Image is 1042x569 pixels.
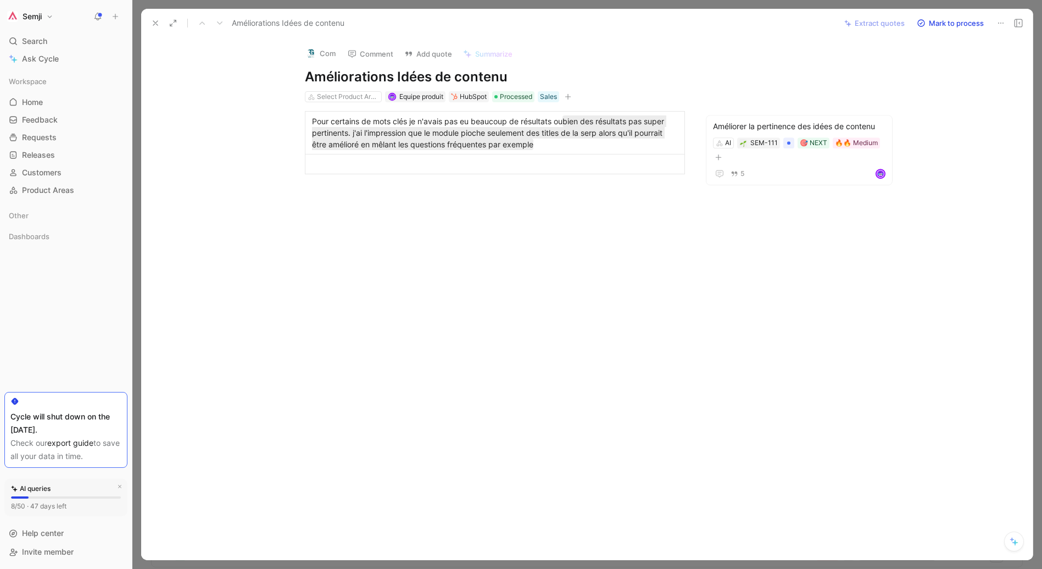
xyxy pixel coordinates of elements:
[11,483,51,494] div: AI queries
[7,11,18,22] img: Semji
[343,46,398,62] button: Comment
[399,92,443,101] span: Equipe produit
[835,138,878,149] div: 🔥🔥 Medium
[9,76,47,87] span: Workspace
[305,68,685,86] h1: Améliorations Idées de contenu
[22,35,47,48] span: Search
[22,547,74,556] span: Invite member
[475,49,512,59] span: Summarize
[839,15,910,31] button: Extract quotes
[4,164,127,181] a: Customers
[4,73,127,90] div: Workspace
[4,129,127,146] a: Requests
[23,12,42,21] h1: Semji
[750,138,778,149] div: SEM-111
[4,147,127,163] a: Releases
[317,91,378,102] div: Select Product Areas
[300,45,341,62] button: logoCom
[305,48,316,59] img: logo
[725,138,731,149] div: AI
[4,51,127,67] a: Ask Cycle
[22,528,64,538] span: Help center
[740,140,746,147] img: 🌱
[4,33,127,49] div: Search
[9,231,49,242] span: Dashboards
[22,150,55,161] span: Releases
[10,410,121,437] div: Cycle will shut down on the [DATE].
[10,437,121,463] div: Check our to save all your data in time.
[4,544,127,560] div: Invite member
[22,97,43,108] span: Home
[22,167,62,178] span: Customers
[22,132,57,143] span: Requests
[22,52,59,65] span: Ask Cycle
[460,91,487,102] div: HubSpot
[4,207,127,227] div: Other
[740,171,744,178] span: 5
[4,525,127,542] div: Help center
[4,94,127,111] a: Home
[4,182,127,198] a: Product Areas
[22,185,74,196] span: Product Areas
[11,501,66,512] div: 8/50 · 47 days left
[232,16,344,30] span: Améliorations Idées de contenu
[389,94,395,100] img: avatar
[4,9,56,24] button: SemjiSemji
[4,207,127,224] div: Other
[912,15,989,31] button: Mark to process
[9,210,29,221] span: Other
[800,138,827,149] div: 🎯 NEXT
[540,91,557,102] div: Sales
[4,112,127,128] a: Feedback
[312,115,678,150] div: Pour certains de mots clés je n'avais pas eu beaucoup de résultats ou
[500,91,532,102] span: Processed
[4,228,127,248] div: Dashboards
[47,438,93,448] a: export guide
[399,46,457,62] button: Add quote
[728,168,746,180] button: 5
[877,170,884,178] img: avatar
[312,115,666,150] mark: bien des résultats pas super pertinents. j'ai l'impression que le module pioche seulement des tit...
[22,114,58,125] span: Feedback
[492,91,534,102] div: Processed
[4,228,127,245] div: Dashboards
[458,46,517,62] button: Summarize
[739,140,747,147] button: 🌱
[713,120,885,134] div: Améliorer la pertinence des idées de contenu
